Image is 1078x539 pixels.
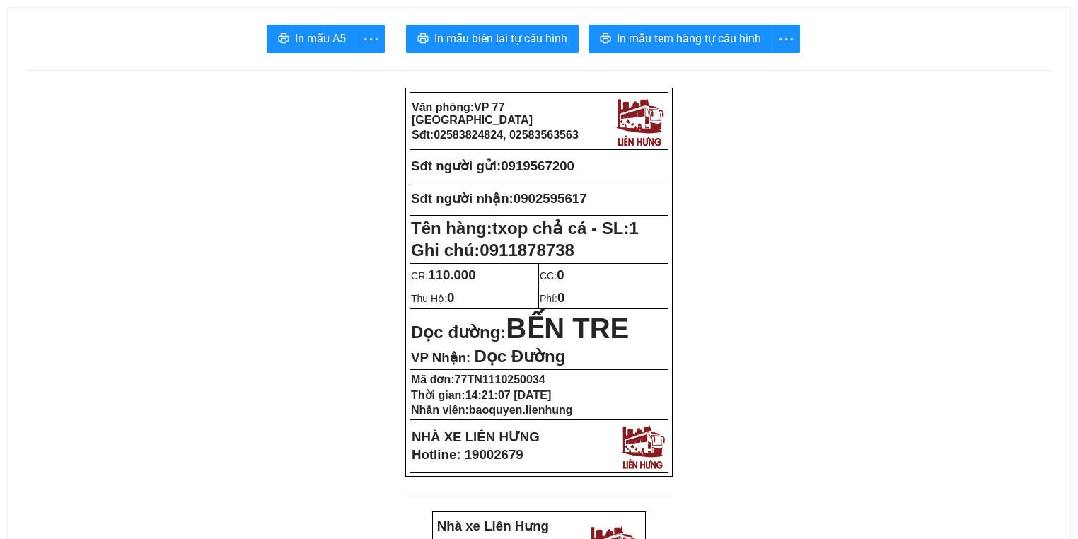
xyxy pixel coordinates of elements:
[506,313,629,344] span: BẾN TRE
[514,191,587,206] span: 0902595617
[406,25,579,53] button: printerIn mẫu biên lai tự cấu hình
[469,404,573,416] span: baoquyen.lienhung
[437,518,549,533] strong: Nhà xe Liên Hưng
[412,101,533,126] strong: Văn phòng:
[589,25,772,53] button: printerIn mẫu tem hàng tự cấu hình
[772,25,800,53] button: more
[557,267,564,282] span: 0
[629,219,638,238] span: 1
[417,33,429,46] span: printer
[412,129,579,141] strong: Sđt:
[465,389,552,401] span: 14:21:07 [DATE]
[411,389,551,401] strong: Thời gian:
[295,30,346,47] span: In mẫu A5
[357,30,384,48] span: more
[428,267,475,282] span: 110.000
[434,30,567,47] span: In mẫu biên lai tự cấu hình
[540,293,564,304] span: Phí:
[357,25,385,53] button: more
[613,94,666,148] img: logo
[492,219,639,238] span: txop chả cá - SL:
[412,429,540,444] strong: NHÀ XE LIÊN HƯNG
[411,191,514,206] strong: Sđt người nhận:
[412,101,533,126] span: VP 77 [GEOGRAPHIC_DATA]
[267,25,357,53] button: printerIn mẫu A5
[278,33,289,46] span: printer
[540,270,564,282] span: CC:
[411,158,501,173] strong: Sđt người gửi:
[618,422,667,470] img: logo
[617,30,761,47] span: In mẫu tem hàng tự cấu hình
[447,290,454,305] span: 0
[411,270,476,282] span: CR:
[411,350,470,365] span: VP Nhận:
[411,323,629,342] strong: Dọc đường:
[455,373,545,386] span: 77TN1110250034
[434,129,579,141] span: 02583824824, 02583563563
[557,290,564,305] span: 0
[412,447,523,462] strong: Hotline: 19002679
[480,240,574,260] span: 0911878738
[772,30,799,48] span: more
[411,373,545,386] strong: Mã đơn:
[474,347,565,366] span: Dọc Đường
[411,404,572,416] strong: Nhân viên:
[411,293,454,304] span: Thu Hộ:
[600,33,611,46] span: printer
[411,240,574,260] span: Ghi chú:
[411,219,639,238] strong: Tên hàng:
[501,158,574,173] span: 0919567200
